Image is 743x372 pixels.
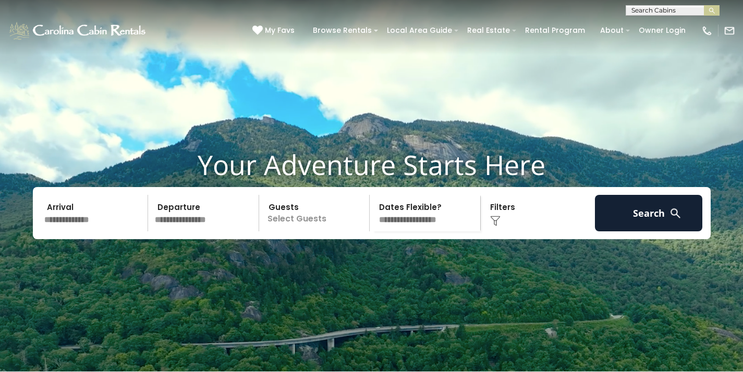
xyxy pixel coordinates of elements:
p: Select Guests [262,195,370,231]
span: My Favs [265,25,295,36]
h1: Your Adventure Starts Here [8,148,735,181]
a: Owner Login [634,22,691,39]
a: Browse Rentals [308,22,377,39]
a: Real Estate [462,22,515,39]
img: White-1-1-2.png [8,20,149,41]
img: mail-regular-white.png [724,25,735,36]
a: My Favs [252,25,297,36]
a: Local Area Guide [382,22,457,39]
img: filter--v1.png [490,216,501,226]
img: phone-regular-white.png [701,25,713,36]
a: Rental Program [520,22,590,39]
img: search-regular-white.png [669,207,682,220]
a: About [595,22,629,39]
button: Search [595,195,703,231]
